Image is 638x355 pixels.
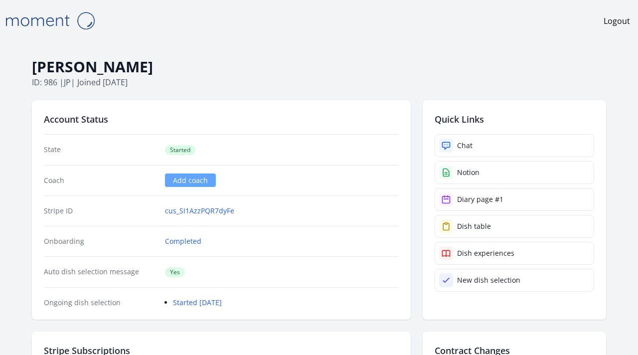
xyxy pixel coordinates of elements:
h2: Quick Links [435,112,594,126]
dt: Stripe ID [44,206,157,216]
a: cus_SI1AzzPQR7dyFe [165,206,234,216]
div: New dish selection [457,275,520,285]
a: Chat [435,134,594,157]
dt: Ongoing dish selection [44,298,157,308]
div: Notion [457,168,479,177]
a: Dish experiences [435,242,594,265]
span: Yes [165,267,185,277]
a: Started [DATE] [173,298,222,307]
div: Diary page #1 [457,194,503,204]
a: Notion [435,161,594,184]
dt: Coach [44,176,157,185]
a: Diary page #1 [435,188,594,211]
div: Dish table [457,221,491,231]
dt: State [44,145,157,155]
a: Completed [165,236,201,246]
div: Dish experiences [457,248,514,258]
span: jp [64,77,71,88]
h2: Account Status [44,112,399,126]
a: Add coach [165,174,216,187]
p: ID: 986 | | Joined [DATE] [32,76,606,88]
span: Started [165,145,195,155]
h1: [PERSON_NAME] [32,57,606,76]
div: Chat [457,141,473,151]
dt: Auto dish selection message [44,267,157,277]
a: Dish table [435,215,594,238]
dt: Onboarding [44,236,157,246]
a: New dish selection [435,269,594,292]
a: Logout [604,15,630,27]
